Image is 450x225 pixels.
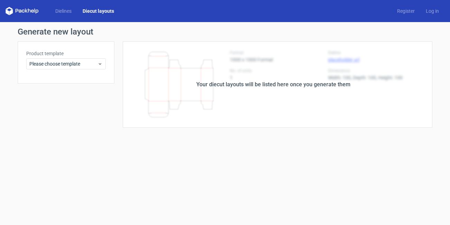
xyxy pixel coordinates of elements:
a: Log in [420,8,444,14]
a: Diecut layouts [77,8,120,14]
label: Product template [26,50,106,57]
h1: Generate new layout [18,28,432,36]
div: Your diecut layouts will be listed here once you generate them [196,80,350,89]
a: Dielines [50,8,77,14]
a: Register [392,8,420,14]
span: Please choose template [29,60,97,67]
